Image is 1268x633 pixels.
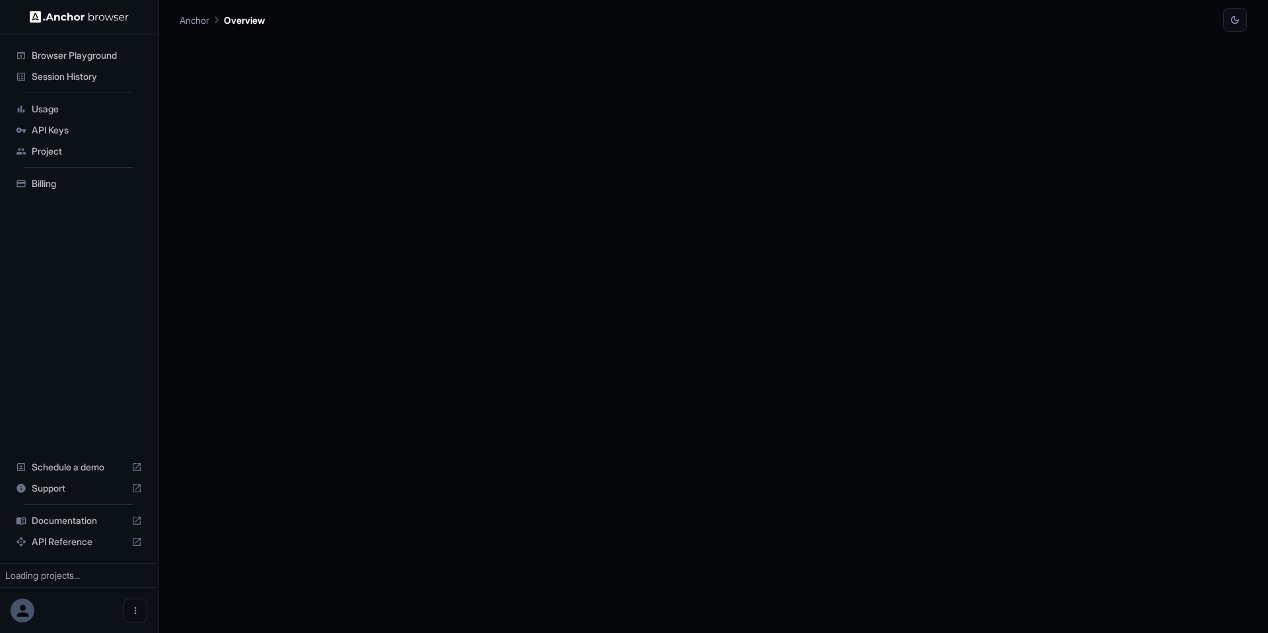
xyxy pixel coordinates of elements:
[30,11,129,23] img: Anchor Logo
[11,478,147,499] div: Support
[32,461,126,474] span: Schedule a demo
[224,13,265,27] p: Overview
[32,49,142,62] span: Browser Playground
[11,45,147,66] div: Browser Playground
[123,599,147,622] button: Open menu
[32,70,142,83] span: Session History
[11,510,147,531] div: Documentation
[11,173,147,194] div: Billing
[180,13,209,27] p: Anchor
[11,98,147,120] div: Usage
[32,124,142,137] span: API Keys
[32,102,142,116] span: Usage
[11,457,147,478] div: Schedule a demo
[32,514,126,527] span: Documentation
[32,535,126,548] span: API Reference
[180,13,265,27] nav: breadcrumb
[11,531,147,552] div: API Reference
[11,120,147,141] div: API Keys
[11,66,147,87] div: Session History
[5,569,153,582] div: Loading projects...
[32,145,142,158] span: Project
[32,482,126,495] span: Support
[11,141,147,162] div: Project
[32,177,142,190] span: Billing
